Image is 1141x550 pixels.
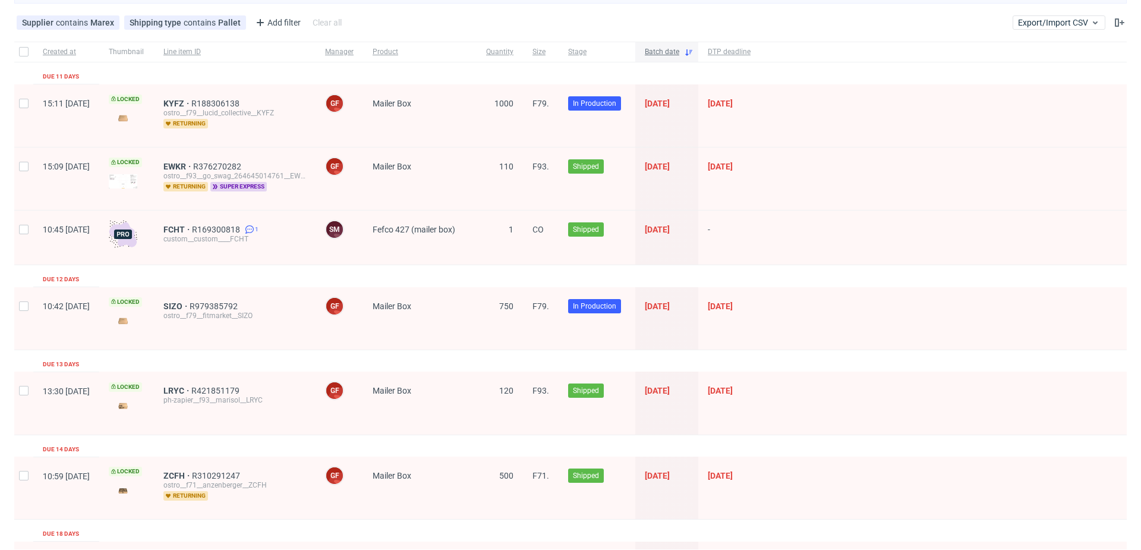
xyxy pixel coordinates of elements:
div: Pallet [218,18,241,27]
figcaption: SM [326,221,343,238]
span: Quantity [486,47,513,57]
a: R169300818 [192,225,242,234]
span: [DATE] [645,301,670,311]
span: 1000 [494,99,513,108]
span: 13:30 [DATE] [43,386,90,396]
span: [DATE] [645,471,670,480]
div: ostro__f79__fitmarket__SIZO [163,311,306,320]
div: ostro__f93__go_swag_264645014761__EWKR [163,171,306,181]
a: R421851179 [191,386,242,395]
figcaption: GF [326,298,343,315]
a: R310291247 [192,471,242,480]
span: FCHT [163,225,192,234]
span: Stage [568,47,626,57]
span: Shipped [573,161,599,172]
div: Due 11 days [43,72,79,81]
span: Locked [109,382,142,392]
span: [DATE] [645,99,670,108]
span: [DATE] [708,301,733,311]
span: Created at [43,47,90,57]
span: Fefco 427 (mailer box) [373,225,455,234]
span: Mailer Box [373,99,411,108]
span: [DATE] [708,99,733,108]
span: 1 [255,225,259,234]
span: Supplier [22,18,56,27]
span: 10:59 [DATE] [43,472,90,481]
span: [DATE] [645,386,670,395]
span: Shipped [573,470,599,481]
div: Marex [90,18,114,27]
span: - [708,225,751,250]
a: LRYC [163,386,191,395]
img: version_two_editor_design.png [109,483,137,499]
span: Batch date [645,47,679,57]
div: Due 13 days [43,360,79,369]
span: contains [56,18,90,27]
span: Mailer Box [373,301,411,311]
span: Product [373,47,467,57]
span: [DATE] [645,225,670,234]
span: Shipping type [130,18,184,27]
a: R376270282 [193,162,244,171]
span: Line item ID [163,47,306,57]
div: ph-zapier__f93__marisol__LRYC [163,395,306,405]
span: F71. [532,471,549,480]
span: Locked [109,158,142,167]
a: ZCFH [163,471,192,480]
div: Add filter [251,13,303,32]
span: In Production [573,301,616,312]
span: Locked [109,297,142,307]
span: Export/Import CSV [1018,18,1100,27]
span: 500 [499,471,513,480]
span: 15:11 [DATE] [43,99,90,108]
a: 1 [242,225,259,234]
div: custom__custom____FCHT [163,234,306,244]
span: 1 [509,225,513,234]
span: Mailer Box [373,162,411,171]
a: R188306138 [191,99,242,108]
span: [DATE] [708,386,733,395]
span: Shipped [573,385,599,396]
span: In Production [573,98,616,109]
img: pro-icon.017ec5509f39f3e742e3.png [109,220,137,249]
figcaption: GF [326,467,343,484]
div: Due 18 days [43,529,79,539]
img: version_two_editor_design [109,313,137,329]
figcaption: GF [326,158,343,175]
div: Clear all [310,14,344,31]
span: F93. [532,386,549,395]
img: version_two_editor_design [109,110,137,126]
span: returning [163,119,208,128]
span: F79. [532,99,549,108]
span: returning [163,182,208,191]
span: Mailer Box [373,471,411,480]
span: [DATE] [645,162,670,171]
span: returning [163,491,208,501]
img: version_two_editor_design [109,398,137,414]
span: [DATE] [708,162,733,171]
span: CO [532,225,544,234]
a: R979385792 [190,301,240,311]
span: Mailer Box [373,386,411,395]
span: Shipped [573,224,599,235]
span: contains [184,18,218,27]
a: KYFZ [163,99,191,108]
figcaption: GF [326,95,343,112]
div: Due 14 days [43,445,79,454]
a: SIZO [163,301,190,311]
span: EWKR [163,162,193,171]
span: Thumbnail [109,47,144,57]
figcaption: GF [326,382,343,399]
span: 15:09 [DATE] [43,162,90,171]
div: ostro__f71__anzenberger__ZCFH [163,480,306,490]
span: F79. [532,301,549,311]
button: Export/Import CSV [1013,15,1105,30]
